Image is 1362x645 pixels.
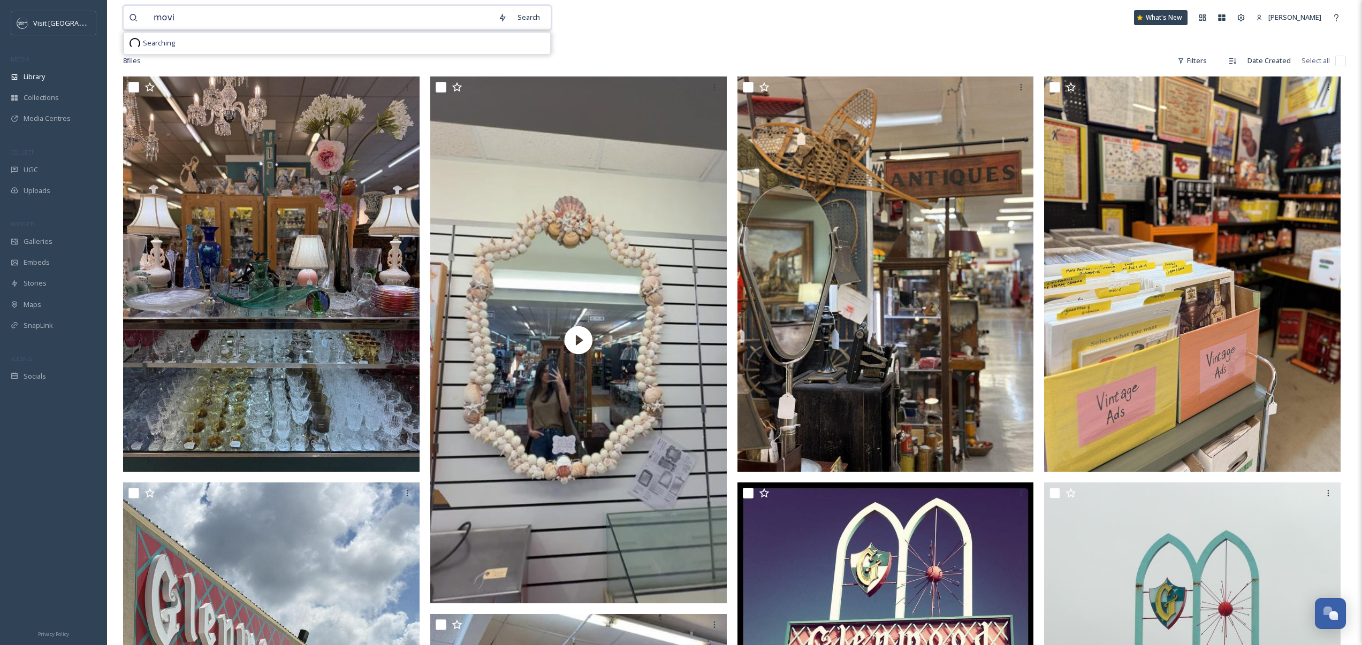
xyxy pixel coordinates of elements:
[17,18,28,28] img: c3es6xdrejuflcaqpovn.png
[1242,50,1296,71] div: Date Created
[148,6,493,29] input: Search your library
[11,220,35,228] span: WIDGETS
[11,148,34,156] span: COLLECT
[24,113,71,124] span: Media Centres
[1315,598,1346,629] button: Open Chat
[143,38,175,48] span: Searching
[24,186,50,196] span: Uploads
[430,76,727,603] img: thumbnail
[24,236,52,247] span: Galleries
[24,165,38,175] span: UGC
[1172,50,1212,71] div: Filters
[24,72,45,82] span: Library
[24,371,46,381] span: Socials
[737,76,1034,471] img: f3d5bed3-a3e6-367c-5151-a906aa337f22.jpg
[1134,10,1188,25] a: What's New
[512,7,545,28] div: Search
[24,300,41,310] span: Maps
[1268,12,1321,22] span: [PERSON_NAME]
[1302,56,1330,66] span: Select all
[11,55,29,63] span: MEDIA
[38,627,69,640] a: Privacy Policy
[33,18,116,28] span: Visit [GEOGRAPHIC_DATA]
[24,93,59,103] span: Collections
[123,56,141,66] span: 8 file s
[24,278,47,288] span: Stories
[24,320,53,331] span: SnapLink
[24,257,50,267] span: Embeds
[1251,7,1327,28] a: [PERSON_NAME]
[123,76,420,471] img: de3fa6ce-c6a6-48cb-5a12-3f00075211f6.jpg
[1044,76,1341,471] img: 7fedb85d-dd78-c409-23e2-1f58bc1a2d94.jpg
[11,355,32,363] span: SOCIALS
[38,631,69,638] span: Privacy Policy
